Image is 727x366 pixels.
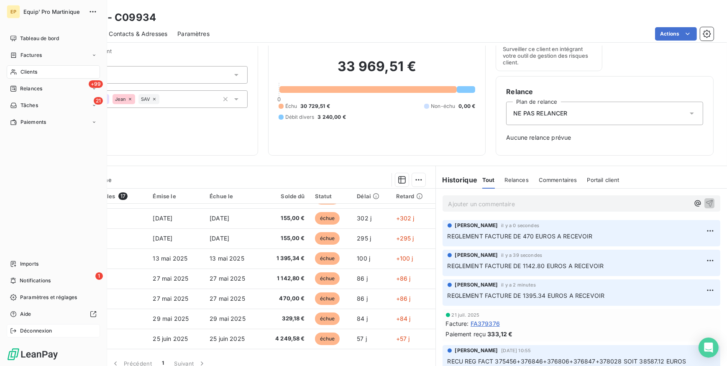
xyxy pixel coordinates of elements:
span: [DATE] [210,235,229,242]
span: [DATE] [153,215,173,222]
span: échue [315,292,340,305]
span: [PERSON_NAME] [455,347,498,354]
span: REGLEMENT FACTURE DE 1395.34 EUROS A RECEVOIR [448,292,605,299]
span: Paiements [20,118,46,126]
span: Propriétés Client [67,48,248,59]
span: 100 j [357,255,370,262]
a: +99Relances [7,82,100,95]
span: Débit divers [285,113,315,121]
span: 295 j [357,235,371,242]
span: Tableau de bord [20,35,59,42]
span: Imports [20,260,38,268]
a: Paiements [7,115,100,129]
span: 25 juin 2025 [210,335,245,342]
span: 86 j [357,295,368,302]
span: échue [315,312,340,325]
span: 30 729,51 € [300,102,330,110]
a: Factures [7,49,100,62]
span: Factures [20,51,42,59]
span: 333,12 € [487,330,512,338]
span: Paramètres et réglages [20,294,77,301]
span: RECU REG FACT 375456+376846+376806+376847+378028 SOIT 38587.12 EUROS [448,358,686,365]
span: 27 mai 2025 [210,295,245,302]
span: Commentaires [539,177,577,183]
div: Délai [357,193,386,200]
span: 470,00 € [266,294,305,303]
span: 57 j [357,335,367,342]
span: Échu [285,102,297,110]
span: il y a 39 secondes [501,253,542,258]
span: 0 [277,96,281,102]
h6: Historique [436,175,478,185]
span: Equip' Pro Martinique [23,8,84,15]
span: 0,00 € [458,102,475,110]
a: 21Tâches [7,99,100,112]
h2: 33 969,51 € [279,58,476,83]
span: +99 [89,80,103,88]
span: REGLEMENT FACTURE DE 1142.80 EUROS A RECEVOIR [448,262,604,269]
span: il y a 0 secondes [501,223,539,228]
span: +302 j [396,215,415,222]
span: Tout [482,177,495,183]
span: NE PAS RELANCER [513,109,567,118]
span: Surveiller ce client en intégrant votre outil de gestion des risques client. [503,46,595,66]
span: Aide [20,310,31,318]
div: Échue le [210,193,256,200]
span: [DATE] 10:55 [501,348,531,353]
span: 13 mai 2025 [153,255,188,262]
span: 29 mai 2025 [153,315,189,322]
span: 3 240,00 € [317,113,346,121]
span: 329,18 € [266,315,305,323]
img: Logo LeanPay [7,348,59,361]
span: échue [315,333,340,345]
div: Statut [315,193,347,200]
span: 17 [118,192,128,200]
div: Retard [396,193,430,200]
span: +84 j [396,315,411,322]
h3: SMVV - C09934 [74,10,156,25]
span: échue [315,272,340,285]
span: 1 395,34 € [266,254,305,263]
span: [PERSON_NAME] [455,251,498,259]
span: 27 mai 2025 [153,275,189,282]
a: Clients [7,65,100,79]
span: +86 j [396,275,411,282]
span: 1 [95,272,103,280]
span: Déconnexion [20,327,52,335]
span: Paiement reçu [446,330,486,338]
a: Paramètres et réglages [7,291,100,304]
span: Relances [505,177,529,183]
span: 155,00 € [266,214,305,223]
span: 13 mai 2025 [210,255,244,262]
span: Notifications [20,277,51,284]
span: 86 j [357,275,368,282]
span: [DATE] [153,235,173,242]
span: Paramètres [177,30,210,38]
span: 29 mai 2025 [210,315,246,322]
span: REGLEMENT FACTURE DE 470 EUROS A RECEVOIR [448,233,593,240]
span: Relances [20,85,42,92]
h6: Relance [506,87,703,97]
span: 27 mai 2025 [153,295,189,302]
span: Jean [115,97,126,102]
span: +100 j [396,255,413,262]
span: échue [315,252,340,265]
a: Imports [7,257,100,271]
span: Tâches [20,102,38,109]
span: +86 j [396,295,411,302]
span: 1 142,80 € [266,274,305,283]
input: Ajouter une valeur [159,95,166,103]
span: 4 249,58 € [266,335,305,343]
span: échue [315,212,340,225]
a: Aide [7,307,100,321]
span: 21 [94,97,103,105]
button: Actions [655,27,697,41]
span: +295 j [396,235,414,242]
span: [DATE] [210,215,229,222]
span: il y a 2 minutes [501,282,535,287]
span: 25 juin 2025 [153,335,188,342]
span: SAV [141,97,150,102]
span: 155,00 € [266,234,305,243]
span: +57 j [396,335,410,342]
span: 84 j [357,315,368,322]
